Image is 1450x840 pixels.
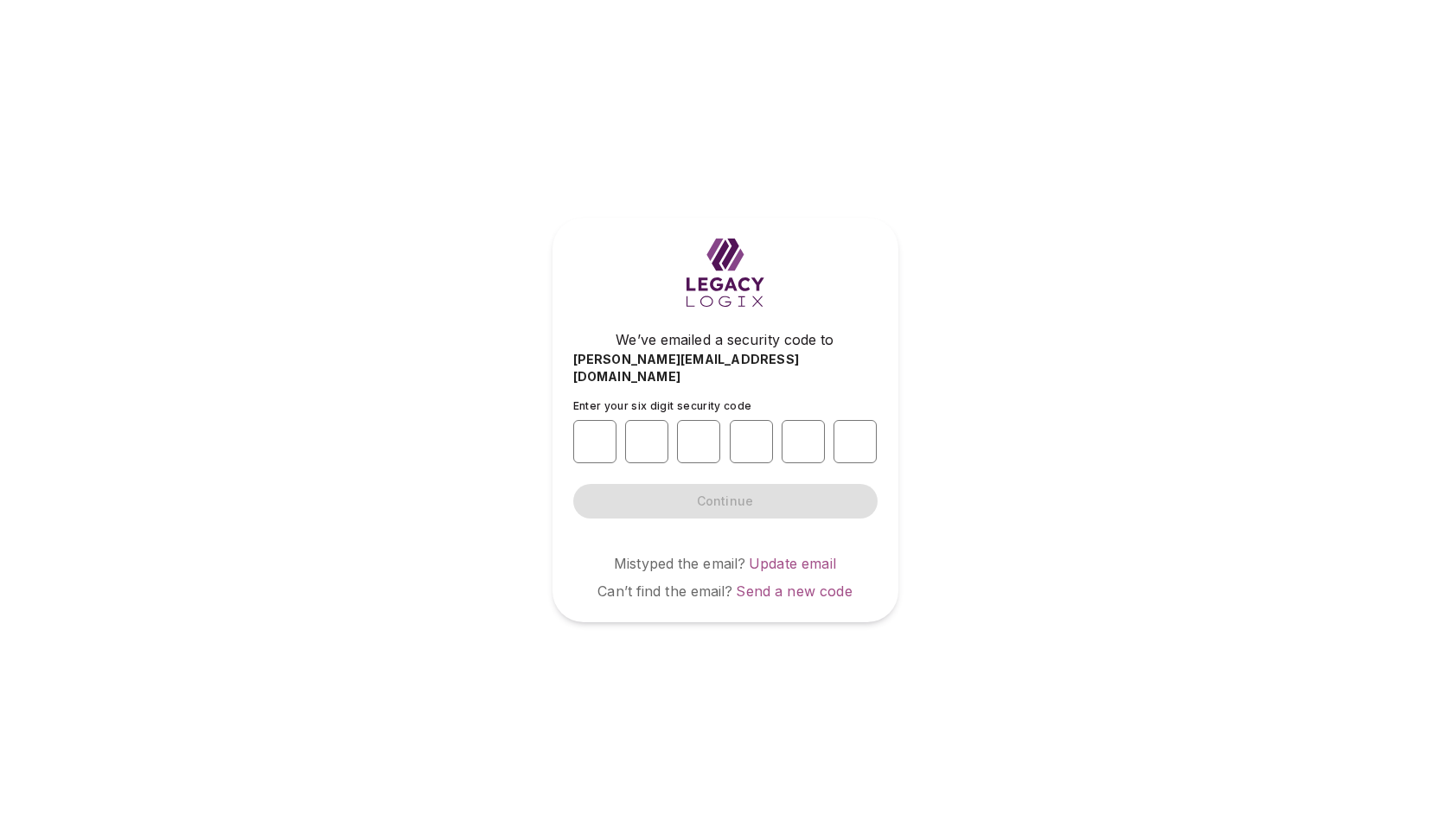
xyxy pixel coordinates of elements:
[736,582,852,600] a: Send a new code
[749,555,836,572] a: Update email
[573,351,878,385] span: [PERSON_NAME][EMAIL_ADDRESS][DOMAIN_NAME]
[616,329,834,350] span: We’ve emailed a security code to
[573,399,752,412] span: Enter your six digit security code
[597,582,732,600] span: Can’t find the email?
[614,555,745,572] span: Mistyped the email?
